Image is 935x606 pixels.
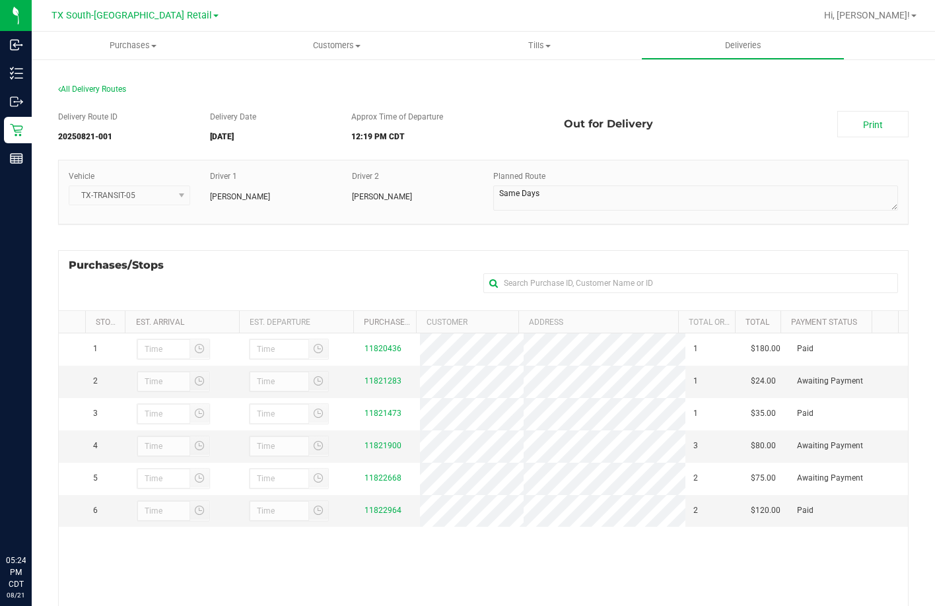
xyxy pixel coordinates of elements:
[69,257,177,273] span: Purchases/Stops
[439,40,641,51] span: Tills
[235,32,438,59] a: Customers
[10,95,23,108] inline-svg: Outbound
[32,32,235,59] a: Purchases
[693,407,698,420] span: 1
[58,111,118,123] label: Delivery Route ID
[791,318,857,327] a: Payment Status
[641,32,845,59] a: Deliveries
[69,170,94,182] label: Vehicle
[751,504,780,517] span: $120.00
[93,343,98,355] span: 1
[13,500,53,540] iframe: Resource center
[824,10,910,20] span: Hi, [PERSON_NAME]!
[58,84,126,94] span: All Delivery Routes
[39,498,55,514] iframe: Resource center unread badge
[6,590,26,600] p: 08/21
[751,472,776,485] span: $75.00
[707,40,779,51] span: Deliveries
[10,38,23,51] inline-svg: Inbound
[564,111,653,137] span: Out for Delivery
[797,375,863,387] span: Awaiting Payment
[136,318,184,327] a: Est. Arrival
[693,440,698,452] span: 3
[93,375,98,387] span: 2
[518,311,678,333] th: Address
[32,40,235,51] span: Purchases
[210,191,270,203] span: [PERSON_NAME]
[797,407,814,420] span: Paid
[837,111,909,137] a: Print Manifest
[797,472,863,485] span: Awaiting Payment
[364,318,414,327] a: Purchase ID
[797,343,814,355] span: Paid
[416,311,518,333] th: Customer
[751,375,776,387] span: $24.00
[351,133,544,141] h5: 12:19 PM CDT
[58,132,112,141] strong: 20250821-001
[10,123,23,137] inline-svg: Retail
[352,191,412,203] span: [PERSON_NAME]
[751,343,780,355] span: $180.00
[10,67,23,80] inline-svg: Inventory
[364,473,401,483] a: 11822668
[693,504,698,517] span: 2
[351,111,443,123] label: Approx Time of Departure
[6,555,26,590] p: 05:24 PM CDT
[493,170,545,182] label: Planned Route
[239,311,353,333] th: Est. Departure
[364,506,401,515] a: 11822964
[364,409,401,418] a: 11821473
[693,343,698,355] span: 1
[364,344,401,353] a: 11820436
[352,170,379,182] label: Driver 2
[210,111,256,123] label: Delivery Date
[483,273,898,293] input: Search Purchase ID, Customer Name or ID
[210,170,237,182] label: Driver 1
[364,441,401,450] a: 11821900
[93,440,98,452] span: 4
[693,375,698,387] span: 1
[93,472,98,485] span: 5
[797,504,814,517] span: Paid
[210,133,332,141] h5: [DATE]
[93,504,98,517] span: 6
[10,152,23,165] inline-svg: Reports
[797,440,863,452] span: Awaiting Payment
[236,40,438,51] span: Customers
[678,311,735,333] th: Total Order Lines
[96,318,122,327] a: Stop #
[745,318,769,327] a: Total
[693,472,698,485] span: 2
[751,440,776,452] span: $80.00
[364,376,401,386] a: 11821283
[52,10,212,21] span: TX South-[GEOGRAPHIC_DATA] Retail
[93,407,98,420] span: 3
[751,407,776,420] span: $35.00
[438,32,642,59] a: Tills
